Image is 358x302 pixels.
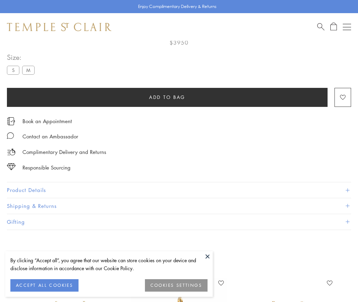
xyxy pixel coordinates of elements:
div: Contact an Ambassador [22,132,78,141]
button: ACCEPT ALL COOKIES [10,279,79,292]
button: Gifting [7,214,351,230]
label: S [7,66,19,74]
a: Open Shopping Bag [330,22,337,31]
span: Size: [7,52,37,63]
img: Temple St. Clair [7,23,111,31]
p: Enjoy Complimentary Delivery & Returns [138,3,217,10]
button: Add to bag [7,88,328,107]
img: icon_appointment.svg [7,117,15,125]
button: COOKIES SETTINGS [145,279,208,292]
img: icon_sourcing.svg [7,163,16,170]
img: icon_delivery.svg [7,148,16,156]
button: Open navigation [343,23,351,31]
div: Responsible Sourcing [22,163,71,172]
span: $3950 [169,38,189,47]
img: MessageIcon-01_2.svg [7,132,14,139]
a: Search [317,22,324,31]
button: Product Details [7,182,351,198]
a: Book an Appointment [22,117,72,125]
button: Shipping & Returns [7,198,351,214]
span: Add to bag [149,93,185,101]
div: By clicking “Accept all”, you agree that our website can store cookies on your device and disclos... [10,256,208,272]
label: M [22,66,35,74]
p: Complimentary Delivery and Returns [22,148,106,156]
